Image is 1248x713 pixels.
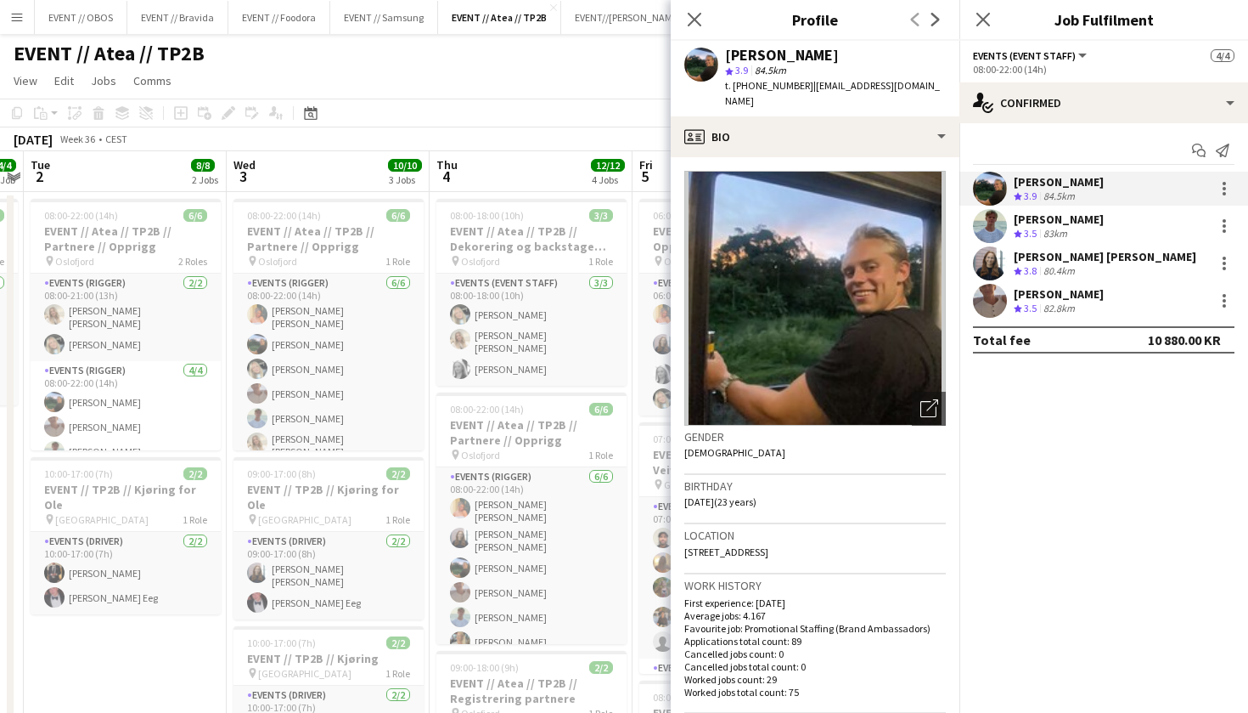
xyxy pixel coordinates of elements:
[258,513,351,526] span: [GEOGRAPHIC_DATA]
[54,73,74,88] span: Edit
[684,495,756,508] span: [DATE] (23 years)
[31,157,50,173] span: Tue
[258,255,297,268] span: Oslofjord
[461,449,500,461] span: Oslofjord
[1014,212,1104,227] div: [PERSON_NAME]
[973,331,1031,348] div: Total fee
[436,224,627,254] h3: EVENT // Atea // TP2B // Dekorering og backstage oppsett
[684,673,946,686] p: Worked jobs count: 29
[7,70,44,92] a: View
[684,546,768,558] span: [STREET_ADDRESS]
[436,417,627,448] h3: EVENT // Atea // TP2B // Partnere // Opprigg
[973,63,1234,76] div: 08:00-22:00 (14h)
[55,255,94,268] span: Oslofjord
[386,467,410,480] span: 2/2
[725,79,940,107] span: | [EMAIL_ADDRESS][DOMAIN_NAME]
[684,660,946,673] p: Cancelled jobs total count: 0
[31,457,221,614] app-job-card: 10:00-17:00 (7h)2/2EVENT // TP2B // Kjøring for Ole [GEOGRAPHIC_DATA]1 RoleEvents (Driver)2/210:0...
[56,133,98,145] span: Week 36
[192,173,218,186] div: 2 Jobs
[973,49,1076,62] span: Events (Event Staff)
[959,8,1248,31] h3: Job Fulfilment
[191,159,215,172] span: 8/8
[1014,286,1104,302] div: [PERSON_NAME]
[231,167,256,186] span: 3
[35,1,127,34] button: EVENT // OBOS
[639,422,829,674] app-job-card: 07:00-16:00 (9h)9/10EVENT // Atea // TP2B // Veiviser Gardermoen Gardermoen2 RolesEvents (Event S...
[637,167,653,186] span: 5
[639,497,829,659] app-card-role: Events (Event Staff)9I2A4/507:00-16:00 (9h)[PERSON_NAME][PERSON_NAME][PERSON_NAME] [PERSON_NAME][...
[684,446,785,459] span: [DEMOGRAPHIC_DATA]
[653,691,727,704] span: 08:00-22:00 (14h)
[31,224,221,254] h3: EVENT // Atea // TP2B // Partnere // Opprigg
[1024,264,1037,277] span: 3.8
[589,403,613,416] span: 6/6
[973,49,1089,62] button: Events (Event Staff)
[1040,227,1071,241] div: 83km
[330,1,438,34] button: EVENT // Samsung
[233,532,424,620] app-card-role: Events (Driver)2/209:00-17:00 (8h)[PERSON_NAME] [PERSON_NAME][PERSON_NAME] Eeg
[385,255,410,268] span: 1 Role
[684,648,946,660] p: Cancelled jobs count: 0
[247,467,316,480] span: 09:00-17:00 (8h)
[385,513,410,526] span: 1 Role
[233,224,424,254] h3: EVENT // Atea // TP2B // Partnere // Opprigg
[450,209,524,222] span: 08:00-18:00 (10h)
[126,70,178,92] a: Comms
[561,1,717,34] button: EVENT//[PERSON_NAME] 2025
[386,637,410,649] span: 2/2
[588,255,613,268] span: 1 Role
[639,224,829,254] h3: EVENT // Atea // TP2B // Opprigg
[1024,302,1037,314] span: 3.5
[233,651,424,666] h3: EVENT // TP2B // Kjøring
[684,171,946,426] img: Crew avatar or photo
[127,1,228,34] button: EVENT // Bravida
[233,457,424,620] app-job-card: 09:00-17:00 (8h)2/2EVENT // TP2B // Kjøring for Ole [GEOGRAPHIC_DATA]1 RoleEvents (Driver)2/209:0...
[14,131,53,148] div: [DATE]
[388,159,422,172] span: 10/10
[31,361,221,498] app-card-role: Events (Rigger)4/408:00-22:00 (14h)[PERSON_NAME][PERSON_NAME][PERSON_NAME]
[183,467,207,480] span: 2/2
[133,73,171,88] span: Comms
[436,467,627,659] app-card-role: Events (Rigger)6/608:00-22:00 (14h)[PERSON_NAME] [PERSON_NAME][PERSON_NAME] [PERSON_NAME][PERSON_...
[664,478,720,491] span: Gardermoen
[178,255,207,268] span: 2 Roles
[233,274,424,465] app-card-role: Events (Rigger)6/608:00-22:00 (14h)[PERSON_NAME] [PERSON_NAME][PERSON_NAME][PERSON_NAME][PERSON_N...
[105,133,127,145] div: CEST
[684,597,946,609] p: First experience: [DATE]
[228,1,330,34] button: EVENT // Foodora
[1040,264,1078,279] div: 80.4km
[751,64,790,76] span: 84.5km
[438,1,561,34] button: EVENT // Atea // TP2B
[31,199,221,450] app-job-card: 08:00-22:00 (14h)6/6EVENT // Atea // TP2B // Partnere // Opprigg Oslofjord2 RolesEvents (Rigger)2...
[450,403,524,416] span: 08:00-22:00 (14h)
[664,255,703,268] span: Oslofjord
[31,482,221,512] h3: EVENT // TP2B // Kjøring for Ole
[450,661,519,674] span: 09:00-18:00 (9h)
[14,73,37,88] span: View
[389,173,421,186] div: 3 Jobs
[385,667,410,680] span: 1 Role
[461,255,500,268] span: Oslofjord
[671,8,959,31] h3: Profile
[591,159,625,172] span: 12/12
[684,528,946,543] h3: Location
[684,622,946,635] p: Favourite job: Promotional Staffing (Brand Ambassadors)
[1014,174,1104,190] div: [PERSON_NAME]
[233,482,424,512] h3: EVENT // TP2B // Kjøring for Ole
[592,173,624,186] div: 4 Jobs
[44,467,113,480] span: 10:00-17:00 (7h)
[725,79,813,92] span: t. [PHONE_NUMBER]
[653,433,722,445] span: 07:00-16:00 (9h)
[1014,249,1196,264] div: [PERSON_NAME] [PERSON_NAME]
[436,676,627,706] h3: EVENT // Atea // TP2B // Registrering partnere
[233,199,424,450] app-job-card: 08:00-22:00 (14h)6/6EVENT // Atea // TP2B // Partnere // Opprigg Oslofjord1 RoleEvents (Rigger)6/...
[684,635,946,648] p: Applications total count: 89
[639,199,829,416] app-job-card: 06:00-11:00 (5h)4/4EVENT // Atea // TP2B // Opprigg Oslofjord1 RoleEvents (Rigger)4/406:00-11:00 ...
[31,532,221,614] app-card-role: Events (Driver)2/210:00-17:00 (7h)[PERSON_NAME][PERSON_NAME] Eeg
[48,70,81,92] a: Edit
